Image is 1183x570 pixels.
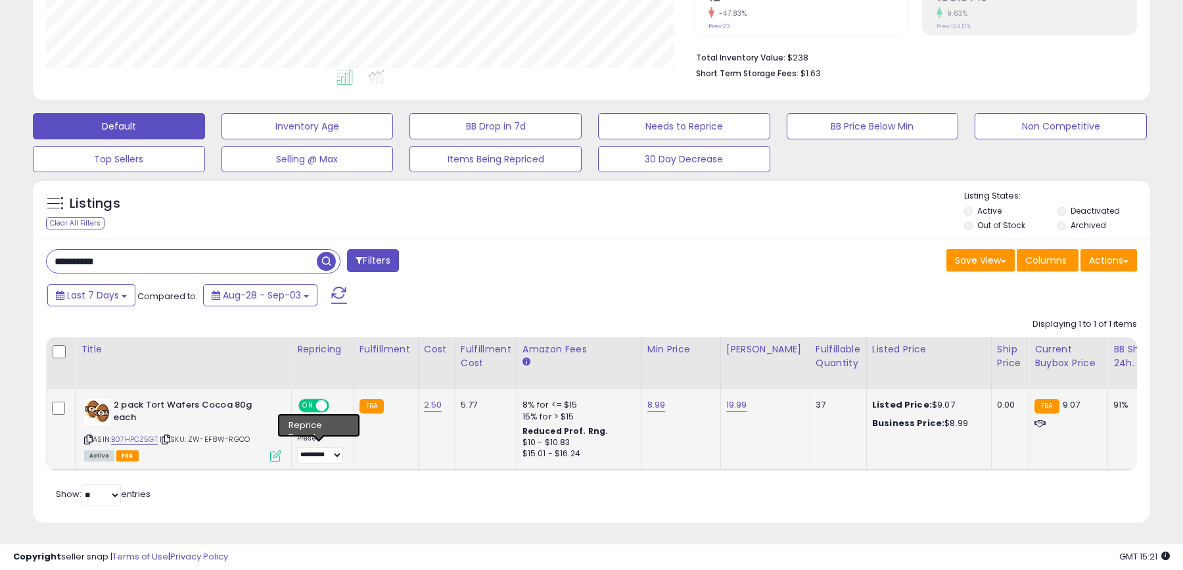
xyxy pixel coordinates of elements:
div: BB Share 24h. [1113,343,1161,370]
button: Items Being Repriced [409,146,582,172]
div: seller snap | | [13,551,228,563]
button: Save View [946,249,1015,272]
div: 15% for > $15 [522,411,632,423]
span: 9.07 [1063,398,1080,411]
div: Clear All Filters [46,217,104,229]
a: 8.99 [647,398,666,412]
h5: Listings [70,195,120,213]
div: 91% [1113,399,1157,411]
span: Compared to: [137,290,198,302]
button: Default [33,113,205,139]
div: 0.00 [997,399,1019,411]
div: Cost [424,343,450,356]
span: 2025-09-11 15:21 GMT [1119,550,1170,563]
div: Listed Price [872,343,986,356]
div: $10 - $10.83 [522,437,632,448]
div: [PERSON_NAME] [726,343,804,356]
small: FBA [360,399,384,414]
div: Title [81,343,286,356]
button: Last 7 Days [47,284,135,306]
button: Non Competitive [975,113,1147,139]
small: Prev: 124.12% [937,22,971,30]
b: Business Price: [872,417,944,429]
a: 19.99 [726,398,747,412]
span: ON [300,400,316,412]
div: 8% for <= $15 [522,399,632,411]
small: Amazon Fees. [522,356,530,368]
button: 30 Day Decrease [598,146,770,172]
small: 9.63% [942,9,968,18]
button: Needs to Reprice [598,113,770,139]
small: -47.83% [714,9,747,18]
button: Actions [1080,249,1137,272]
button: Aug-28 - Sep-03 [203,284,317,306]
p: Listing States: [964,190,1149,202]
a: B07HPCZ5GT [111,434,158,445]
strong: Copyright [13,550,61,563]
small: Prev: 23 [708,22,730,30]
span: Aug-28 - Sep-03 [223,289,301,302]
li: $238 [696,49,1127,64]
div: Preset: [297,434,344,463]
img: 41AGcA80jfL._SL40_.jpg [84,399,110,425]
div: ASIN: [84,399,281,460]
label: Archived [1071,220,1106,231]
div: Displaying 1 to 1 of 1 items [1032,318,1137,331]
span: Columns [1025,254,1067,267]
label: Active [977,205,1002,216]
span: $1.63 [800,67,821,80]
label: Out of Stock [977,220,1025,231]
span: All listings currently available for purchase on Amazon [84,450,114,462]
div: $15.01 - $16.24 [522,448,632,460]
div: Amazon Fees [522,343,636,356]
button: BB Price Below Min [787,113,959,139]
div: Ship Price [997,343,1023,370]
div: $8.99 [872,417,981,429]
button: Selling @ Max [221,146,394,172]
div: $9.07 [872,399,981,411]
div: Current Buybox Price [1034,343,1102,370]
span: | SKU: ZW-EF8W-RGCO [160,434,250,444]
label: Deactivated [1071,205,1120,216]
div: Min Price [647,343,715,356]
b: Short Term Storage Fees: [696,68,799,79]
button: Filters [347,249,398,272]
b: Reduced Prof. Rng. [522,425,609,437]
b: Total Inventory Value: [696,52,785,63]
div: Fulfillable Quantity [816,343,861,370]
b: 2 pack Tort Wafers Cocoa 80g each [114,399,273,427]
span: OFF [327,400,348,412]
span: Show: entries [56,488,151,500]
b: Listed Price: [872,398,932,411]
div: Win BuyBox [297,419,344,431]
a: Privacy Policy [170,550,228,563]
button: Top Sellers [33,146,205,172]
div: 37 [816,399,856,411]
button: Inventory Age [221,113,394,139]
div: 5.77 [461,399,507,411]
div: Fulfillment [360,343,413,356]
span: FBA [116,450,139,462]
a: Terms of Use [112,550,168,563]
button: Columns [1017,249,1079,272]
a: 2.50 [424,398,442,412]
span: Last 7 Days [67,289,119,302]
button: BB Drop in 7d [409,113,582,139]
div: Fulfillment Cost [461,343,511,370]
div: Repricing [297,343,348,356]
small: FBA [1034,399,1059,414]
